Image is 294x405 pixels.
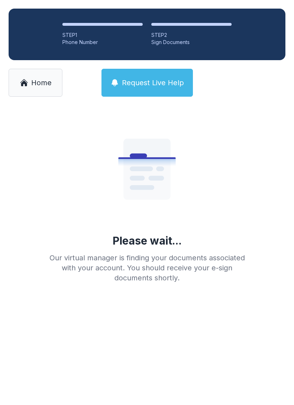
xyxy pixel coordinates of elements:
[31,78,52,88] span: Home
[62,32,143,39] div: STEP 1
[44,253,250,283] div: Our virtual manager is finding your documents associated with your account. You should receive yo...
[62,39,143,46] div: Phone Number
[113,234,182,247] div: Please wait...
[151,32,232,39] div: STEP 2
[151,39,232,46] div: Sign Documents
[122,78,184,88] span: Request Live Help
